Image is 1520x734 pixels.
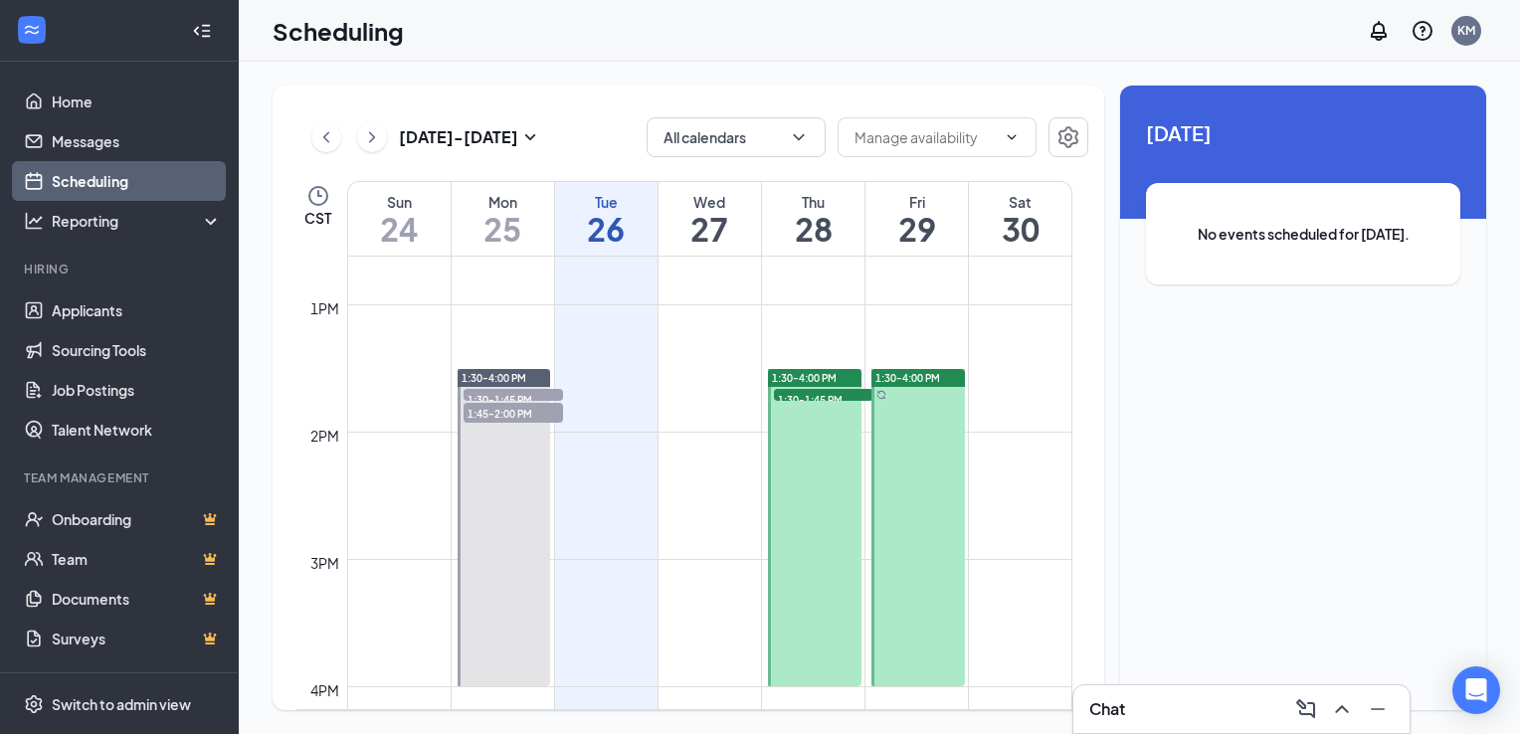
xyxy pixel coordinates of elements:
a: Sourcing Tools [52,330,222,370]
svg: Sync [876,390,886,400]
a: Messages [52,121,222,161]
div: 3pm [306,552,343,574]
div: 1pm [306,297,343,319]
h3: [DATE] - [DATE] [399,126,518,148]
div: Sat [969,192,1071,212]
a: SurveysCrown [52,619,222,658]
span: 1:30-1:45 PM [464,389,563,409]
button: Settings [1048,117,1088,157]
h1: 28 [762,212,864,246]
a: Home [52,82,222,121]
svg: Minimize [1366,697,1390,721]
button: Minimize [1362,693,1394,725]
div: Fri [865,192,968,212]
div: 2pm [306,425,343,447]
a: TeamCrown [52,539,222,579]
svg: ChevronUp [1330,697,1354,721]
svg: QuestionInfo [1411,19,1434,43]
h3: Chat [1089,698,1125,720]
a: Applicants [52,290,222,330]
a: August 24, 2025 [348,182,451,256]
span: 1:45-2:00 PM [464,403,563,423]
button: ChevronLeft [311,122,341,152]
span: CST [304,208,331,228]
svg: ChevronDown [789,127,809,147]
div: Wed [659,192,761,212]
a: August 25, 2025 [452,182,554,256]
h1: 26 [555,212,658,246]
span: 1:30-4:00 PM [772,371,837,385]
h1: Scheduling [273,14,404,48]
svg: ComposeMessage [1294,697,1318,721]
div: 4pm [306,679,343,701]
button: ChevronRight [357,122,387,152]
div: Reporting [52,211,223,231]
h1: 30 [969,212,1071,246]
h1: 25 [452,212,554,246]
svg: ChevronLeft [316,125,336,149]
svg: SmallChevronDown [518,125,542,149]
div: Sun [348,192,451,212]
div: Switch to admin view [52,694,191,714]
h1: 29 [865,212,968,246]
span: 1:30-4:00 PM [875,371,940,385]
div: KM [1457,22,1475,39]
div: Team Management [24,469,218,486]
a: August 28, 2025 [762,182,864,256]
a: Talent Network [52,410,222,450]
svg: Analysis [24,211,44,231]
a: Scheduling [52,161,222,201]
a: August 27, 2025 [659,182,761,256]
span: 1:30-1:45 PM [774,389,873,409]
svg: Notifications [1367,19,1391,43]
button: All calendarsChevronDown [647,117,826,157]
button: ComposeMessage [1290,693,1322,725]
button: ChevronUp [1326,693,1358,725]
div: Tue [555,192,658,212]
span: 1:30-4:00 PM [462,371,526,385]
a: OnboardingCrown [52,499,222,539]
svg: ChevronDown [1004,129,1020,145]
h1: 24 [348,212,451,246]
div: Mon [452,192,554,212]
svg: Clock [306,184,330,208]
h1: 27 [659,212,761,246]
input: Manage availability [855,126,996,148]
svg: Settings [1056,125,1080,149]
span: [DATE] [1146,117,1460,148]
a: August 29, 2025 [865,182,968,256]
svg: WorkstreamLogo [22,20,42,40]
span: No events scheduled for [DATE]. [1186,223,1421,245]
a: Job Postings [52,370,222,410]
div: Hiring [24,261,218,277]
a: August 26, 2025 [555,182,658,256]
div: Thu [762,192,864,212]
a: DocumentsCrown [52,579,222,619]
svg: ChevronRight [362,125,382,149]
div: Open Intercom Messenger [1452,666,1500,714]
svg: Collapse [192,21,212,41]
a: August 30, 2025 [969,182,1071,256]
svg: Settings [24,694,44,714]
